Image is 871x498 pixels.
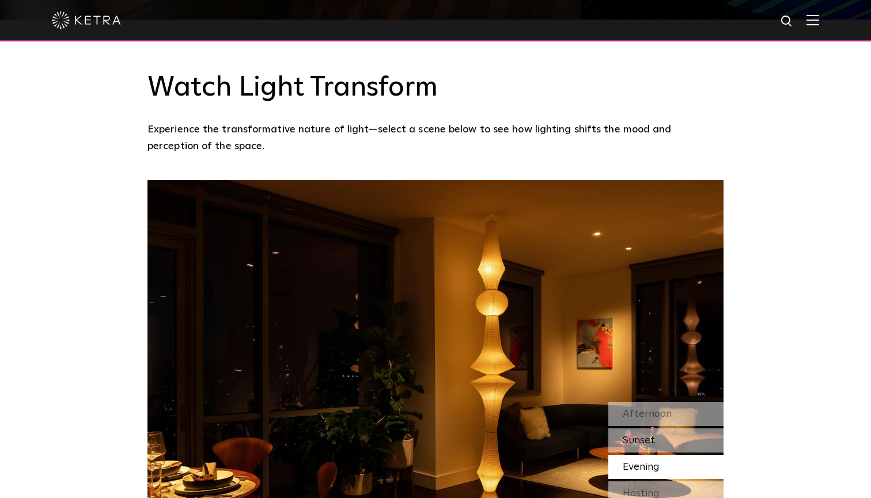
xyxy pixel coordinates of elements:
img: ketra-logo-2019-white [52,12,121,29]
p: Experience the transformative nature of light—select a scene below to see how lighting shifts the... [147,121,718,154]
span: Sunset [623,435,655,446]
span: Afternoon [623,409,672,419]
img: search icon [780,14,794,29]
h3: Watch Light Transform [147,71,724,105]
span: Evening [623,462,660,472]
img: Hamburger%20Nav.svg [806,14,819,25]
